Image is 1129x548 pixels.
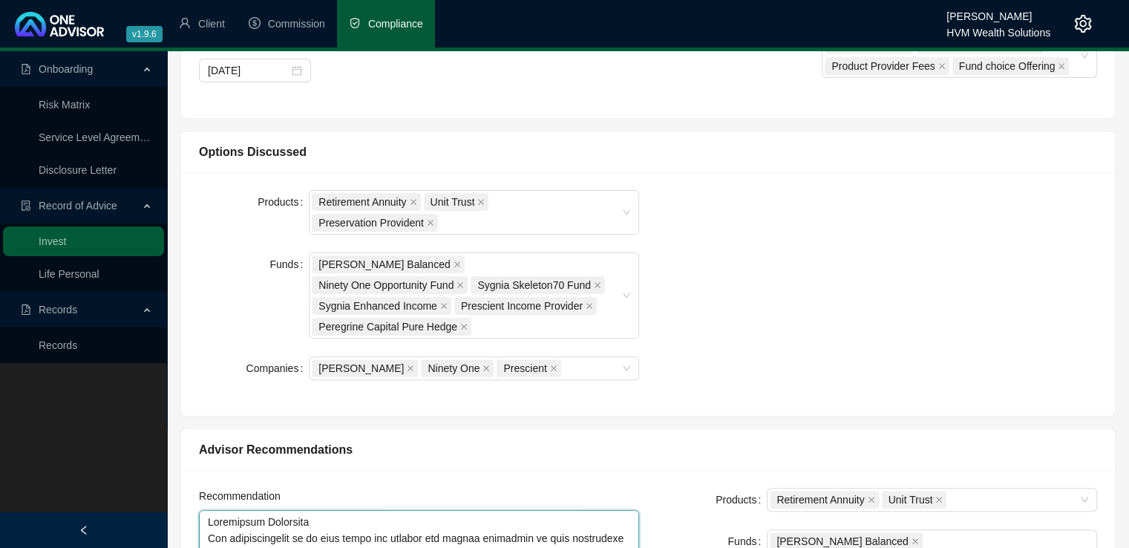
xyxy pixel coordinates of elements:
span: Prescient Income Provider [454,297,597,315]
span: user [179,17,191,29]
span: Allan Gray [312,359,418,377]
span: Compliance [368,18,423,30]
span: Unit Trust [424,193,489,211]
span: Prescient [497,359,560,377]
span: Retirement Annuity [318,194,406,210]
label: Recommendation [199,488,291,504]
span: [PERSON_NAME] Balanced [318,256,450,273]
span: close [550,365,557,372]
span: close [594,281,601,289]
span: Allan Gray Balanced [312,255,464,273]
span: v1.9.6 [126,26,163,42]
a: Life Personal [39,268,99,280]
span: Records [39,304,77,316]
span: Peregrine Capital Pure Hedge [312,318,471,336]
span: file-done [21,200,31,211]
span: Product Provider Fees [831,58,935,74]
a: Service Level Agreement [39,131,154,143]
span: Prescient Income Provider [461,298,583,314]
span: Ninety One Opportunity Fund [312,276,468,294]
span: close [868,496,875,503]
span: close [482,365,490,372]
span: Ninety One [421,359,494,377]
label: Funds [269,252,309,276]
input: Select date [208,62,289,79]
img: 2df55531c6924b55f21c4cf5d4484680-logo-light.svg [15,12,104,36]
span: Commission [268,18,325,30]
span: Sygnia Skeleton70 Fund [471,276,605,294]
span: Fund choice Offering [952,57,1070,75]
div: Options Discussed [199,143,1097,161]
span: Sygnia Enhanced Income [312,297,451,315]
span: Preservation Provident [312,214,438,232]
span: Retirement Annuity [312,193,420,211]
span: Ninety One [428,360,480,376]
span: Preservation Provident [318,215,424,231]
span: dollar [249,17,261,29]
span: file-pdf [21,304,31,315]
div: Advisor Recommendations [199,440,1097,459]
span: Unit Trust [889,492,933,508]
span: Client [198,18,225,30]
span: Unit Trust [882,491,947,509]
span: close [410,198,417,206]
span: Onboarding [39,63,93,75]
span: Fund choice Offering [959,58,1056,74]
span: Retirement Annuity [776,492,864,508]
a: Records [39,339,77,351]
div: [PERSON_NAME] [946,4,1050,20]
span: close [1058,62,1065,70]
span: close [440,302,448,310]
span: close [477,198,485,206]
span: Sygnia Enhanced Income [318,298,437,314]
span: close [935,496,943,503]
span: Prescient [503,360,546,376]
div: HVM Wealth Solutions [946,20,1050,36]
span: file-pdf [21,64,31,74]
span: Product Provider Fees [825,57,949,75]
span: Retirement Annuity [770,491,878,509]
span: Unit Trust [431,194,475,210]
span: Sygnia Skeleton70 Fund [477,277,591,293]
a: Risk Matrix [39,99,90,111]
span: Ninety One Opportunity Fund [318,277,454,293]
span: close [586,302,593,310]
span: [PERSON_NAME] [318,360,404,376]
span: close [460,323,468,330]
span: close [454,261,461,268]
a: Disclosure Letter [39,164,117,176]
span: close [912,538,919,545]
span: Record of Advice [39,200,117,212]
span: Peregrine Capital Pure Hedge [318,319,457,335]
a: Invest [39,235,66,247]
span: safety [349,17,361,29]
span: close [456,281,464,289]
label: Products [716,488,767,512]
span: close [407,365,414,372]
span: close [938,62,946,70]
label: Products [258,190,309,214]
label: Companies [246,356,310,380]
span: close [427,219,434,226]
span: setting [1074,15,1092,33]
span: left [79,525,89,535]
